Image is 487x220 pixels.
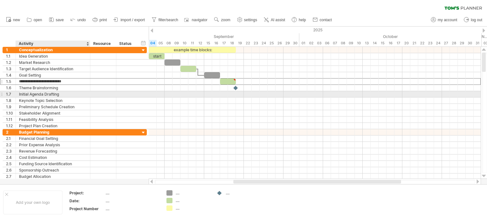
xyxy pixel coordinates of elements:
div: 1.5 [6,79,16,85]
div: .... [176,205,210,211]
div: 1.7 [6,91,16,97]
a: contact [311,16,334,24]
div: 1.9 [6,104,16,110]
div: Initial Agenda Drafting [19,91,87,97]
div: Friday, 3 October 2025 [315,40,323,47]
div: Friday, 17 October 2025 [394,40,402,47]
div: 2.2 [6,142,16,148]
div: Stakeholder Alignment [19,110,87,116]
a: new [4,16,22,24]
div: Add your own logo [3,191,62,214]
div: 2.6 [6,167,16,173]
div: Thursday, 23 October 2025 [426,40,434,47]
div: Wednesday, 17 September 2025 [220,40,228,47]
div: Project Number [69,206,104,211]
span: settings [244,18,257,22]
div: Tuesday, 30 September 2025 [291,40,299,47]
div: Wednesday, 24 September 2025 [260,40,268,47]
div: start [149,53,165,59]
div: Theme Brainstorming [19,85,87,91]
span: new [13,18,20,22]
div: Friday, 10 October 2025 [355,40,363,47]
div: 1.3 [6,66,16,72]
div: Financial Goal Setting [19,135,87,141]
div: Conceptualization [19,47,87,53]
div: Friday, 12 September 2025 [196,40,204,47]
div: 1 [6,47,16,53]
div: .... [106,198,159,204]
div: Thursday, 11 September 2025 [188,40,196,47]
div: 2.3 [6,148,16,154]
div: Friday, 19 September 2025 [236,40,244,47]
div: Monday, 6 October 2025 [323,40,331,47]
div: Activity [19,41,87,47]
div: Market Research [19,60,87,66]
a: import / export [112,16,147,24]
div: Wednesday, 8 October 2025 [339,40,347,47]
a: save [47,16,66,24]
div: Wednesday, 29 October 2025 [458,40,466,47]
div: Wednesday, 10 September 2025 [180,40,188,47]
a: print [91,16,109,24]
div: 1.12 [6,123,16,129]
span: contact [320,18,332,22]
div: Thursday, 16 October 2025 [386,40,394,47]
div: Monday, 13 October 2025 [363,40,371,47]
div: Project: [69,190,104,196]
div: 1.8 [6,97,16,104]
div: Target Audience Identification [19,66,87,72]
div: .... [106,190,159,196]
div: Wednesday, 22 October 2025 [418,40,426,47]
span: print [100,18,107,22]
a: my account [429,16,459,24]
div: .... [106,206,159,211]
div: Monday, 22 September 2025 [244,40,252,47]
div: Status [119,41,133,47]
div: 1.10 [6,110,16,116]
div: Project Plan Creation [19,123,87,129]
div: Tuesday, 21 October 2025 [410,40,418,47]
a: zoom [212,16,232,24]
div: Friday, 5 September 2025 [157,40,165,47]
a: filter/search [150,16,180,24]
div: Wednesday, 1 October 2025 [299,40,307,47]
div: 2 [6,129,16,135]
div: Tuesday, 9 September 2025 [172,40,180,47]
div: Tuesday, 28 October 2025 [450,40,458,47]
div: 1.6 [6,85,16,91]
span: log out [471,18,482,22]
div: Preliminary Schedule Creation [19,104,87,110]
div: Thursday, 2 October 2025 [307,40,315,47]
div: September 2025 [125,33,299,40]
a: navigator [183,16,209,24]
span: navigator [192,18,207,22]
div: .... [176,190,210,196]
div: Date: [69,198,104,204]
span: filter/search [159,18,178,22]
span: AI assist [271,18,285,22]
div: example time blocks: [149,47,236,53]
div: Monday, 20 October 2025 [402,40,410,47]
a: AI assist [262,16,287,24]
span: open [34,18,42,22]
div: Tuesday, 16 September 2025 [212,40,220,47]
a: settings [236,16,259,24]
span: save [56,18,64,22]
div: Sponsorship Outreach [19,167,87,173]
div: Idea Generation [19,53,87,59]
span: import / export [120,18,145,22]
div: 2.1 [6,135,16,141]
div: Thursday, 9 October 2025 [347,40,355,47]
div: Funding Source Identification [19,161,87,167]
div: Goal Setting [19,72,87,78]
div: Feasibility Analysis [19,116,87,123]
div: 2.4 [6,154,16,160]
div: Monday, 27 October 2025 [442,40,450,47]
div: Cost Estimation [19,154,87,160]
div: 1.4 [6,72,16,78]
div: .... [226,190,260,196]
div: Tuesday, 7 October 2025 [331,40,339,47]
div: 1.2 [6,60,16,66]
div: Thursday, 25 September 2025 [268,40,276,47]
div: Friday, 31 October 2025 [474,40,482,47]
